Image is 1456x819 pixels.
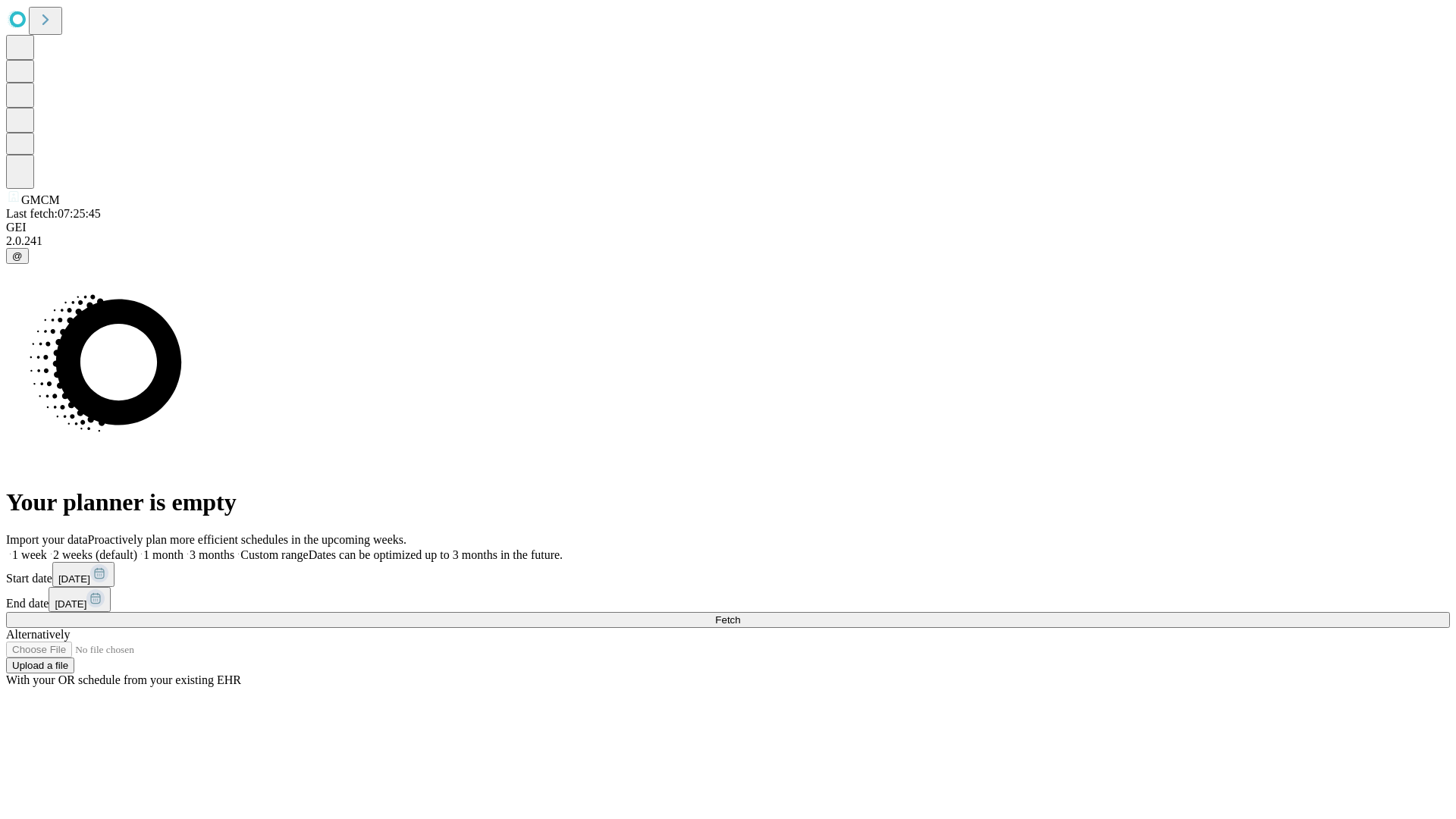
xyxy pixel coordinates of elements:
[6,248,29,264] button: @
[715,614,740,626] span: Fetch
[58,573,90,585] span: [DATE]
[6,533,88,546] span: Import your data
[6,628,70,641] span: Alternatively
[53,548,137,561] span: 2 weeks (default)
[6,587,1450,612] div: End date
[88,533,406,546] span: Proactively plan more efficient schedules in the upcoming weeks.
[6,562,1450,587] div: Start date
[6,657,74,673] button: Upload a file
[6,207,101,220] span: Last fetch: 07:25:45
[6,612,1450,628] button: Fetch
[6,488,1450,516] h1: Your planner is empty
[6,221,1450,234] div: GEI
[309,548,563,561] span: Dates can be optimized up to 3 months in the future.
[49,587,111,612] button: [DATE]
[55,598,86,610] span: [DATE]
[6,234,1450,248] div: 2.0.241
[240,548,308,561] span: Custom range
[6,673,241,686] span: With your OR schedule from your existing EHR
[190,548,234,561] span: 3 months
[143,548,184,561] span: 1 month
[21,193,60,206] span: GMCM
[12,548,47,561] span: 1 week
[12,250,23,262] span: @
[52,562,115,587] button: [DATE]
